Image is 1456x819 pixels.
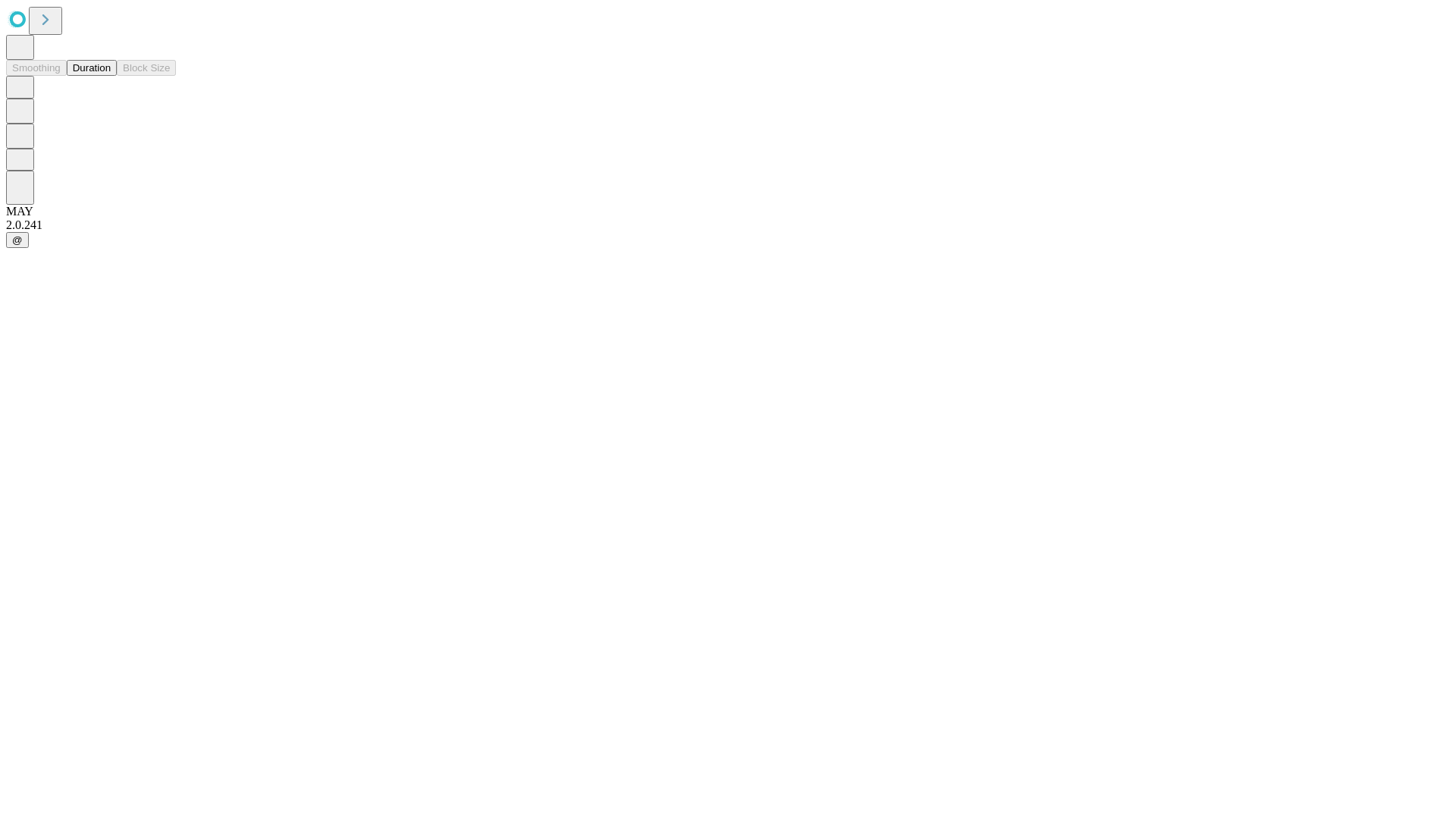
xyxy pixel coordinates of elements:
span: @ [12,234,23,246]
div: MAY [6,205,1450,218]
div: 2.0.241 [6,218,1450,232]
button: Smoothing [6,60,67,76]
button: Duration [67,60,117,76]
button: Block Size [117,60,176,76]
button: @ [6,232,29,248]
